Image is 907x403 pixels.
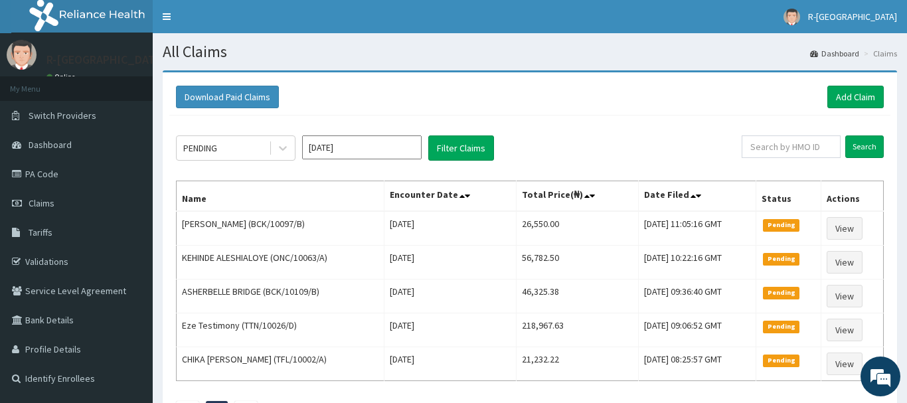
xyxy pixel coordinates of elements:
input: Search by HMO ID [742,135,841,158]
a: View [827,217,863,240]
td: CHIKA [PERSON_NAME] (TFL/10002/A) [177,347,384,381]
a: View [827,251,863,274]
td: 56,782.50 [516,246,638,280]
td: [DATE] 09:36:40 GMT [638,280,756,313]
a: View [827,285,863,307]
td: [DATE] 11:05:16 GMT [638,211,756,246]
td: [DATE] [384,280,516,313]
td: 218,967.63 [516,313,638,347]
span: Dashboard [29,139,72,151]
a: Add Claim [827,86,884,108]
td: [DATE] [384,211,516,246]
a: View [827,319,863,341]
img: User Image [783,9,800,25]
td: [DATE] [384,313,516,347]
img: User Image [7,40,37,70]
input: Search [845,135,884,158]
td: KEHINDE ALESHIALOYE (ONC/10063/A) [177,246,384,280]
td: Eze Testimony (TTN/10026/D) [177,313,384,347]
a: View [827,353,863,375]
button: Filter Claims [428,135,494,161]
a: Dashboard [810,48,859,59]
td: 26,550.00 [516,211,638,246]
td: [DATE] [384,246,516,280]
span: Pending [763,355,799,366]
span: Pending [763,287,799,299]
span: Pending [763,253,799,265]
h1: All Claims [163,43,897,60]
td: [DATE] 10:22:16 GMT [638,246,756,280]
td: [DATE] 09:06:52 GMT [638,313,756,347]
span: Claims [29,197,54,209]
span: Pending [763,321,799,333]
span: Switch Providers [29,110,96,121]
th: Status [756,181,821,212]
input: Select Month and Year [302,135,422,159]
th: Actions [821,181,883,212]
span: Tariffs [29,226,52,238]
th: Encounter Date [384,181,516,212]
td: [PERSON_NAME] (BCK/10097/B) [177,211,384,246]
td: 21,232.22 [516,347,638,381]
div: PENDING [183,141,217,155]
a: Online [46,72,78,82]
td: 46,325.38 [516,280,638,313]
button: Download Paid Claims [176,86,279,108]
td: ASHERBELLE BRIDGE (BCK/10109/B) [177,280,384,313]
span: Pending [763,219,799,231]
th: Total Price(₦) [516,181,638,212]
span: R-[GEOGRAPHIC_DATA] [808,11,897,23]
th: Date Filed [638,181,756,212]
td: [DATE] 08:25:57 GMT [638,347,756,381]
td: [DATE] [384,347,516,381]
li: Claims [861,48,897,59]
p: R-[GEOGRAPHIC_DATA] [46,54,166,66]
th: Name [177,181,384,212]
